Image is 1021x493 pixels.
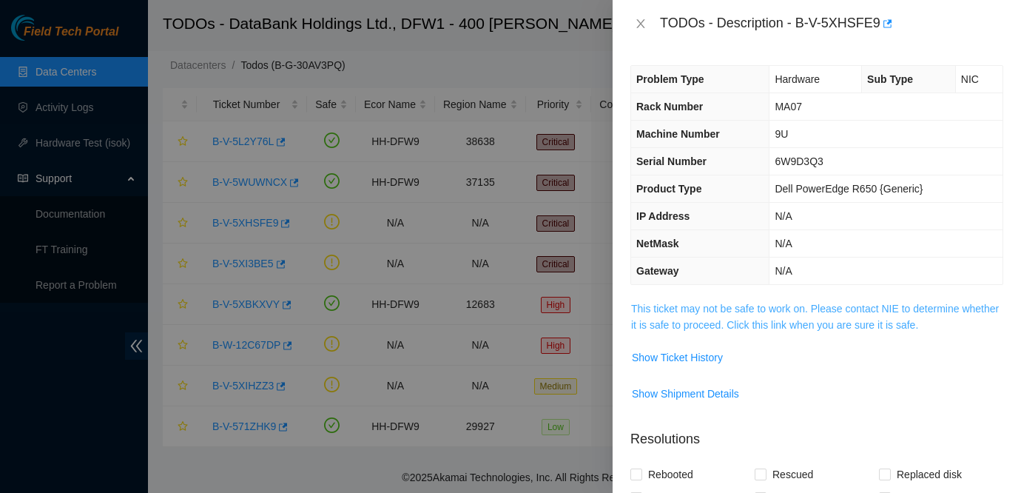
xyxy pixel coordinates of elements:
span: Problem Type [636,73,704,85]
span: MA07 [775,101,802,113]
span: N/A [775,238,792,249]
span: NetMask [636,238,679,249]
span: Replaced disk [891,463,968,486]
span: Serial Number [636,155,707,167]
span: NIC [961,73,979,85]
span: N/A [775,265,792,277]
span: N/A [775,210,792,222]
span: IP Address [636,210,690,222]
span: Machine Number [636,128,720,140]
button: Close [630,17,651,31]
span: Dell PowerEdge R650 {Generic} [775,183,923,195]
span: 6W9D3Q3 [775,155,823,167]
span: Rack Number [636,101,703,113]
span: 9U [775,128,788,140]
span: Gateway [636,265,679,277]
span: close [635,18,647,30]
div: TODOs - Description - B-V-5XHSFE9 [660,12,1003,36]
span: Product Type [636,183,701,195]
span: Rescued [766,463,819,486]
span: Rebooted [642,463,699,486]
button: Show Ticket History [631,346,724,369]
span: Show Shipment Details [632,386,739,402]
span: Hardware [775,73,820,85]
button: Show Shipment Details [631,382,740,406]
p: Resolutions [630,417,1003,449]
a: This ticket may not be safe to work on. Please contact NIE to determine whether it is safe to pro... [631,303,999,331]
span: Show Ticket History [632,349,723,366]
span: Sub Type [867,73,913,85]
